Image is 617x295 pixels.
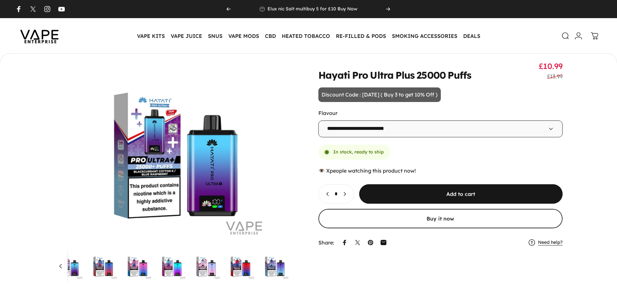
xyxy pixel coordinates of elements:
[460,29,483,43] a: DEALS
[588,29,602,43] a: 0 items
[417,70,446,80] animate-element: 25000
[319,185,334,203] button: Decrease quantity for Hayati Pro Ultra Plus 25000 Puffs
[89,252,118,281] button: Go to item
[318,209,563,228] button: Buy it now
[123,252,152,281] button: Go to item
[226,252,255,281] img: Hayati Pro Ultra Plus 25000 puffs vape kit Blueberry H Bubba Watermelon h Bubba flavour 20mg
[54,61,299,246] button: Open media 1 in modal
[295,252,324,281] img: Hayati Pro Ultra Plus 25000 Puffs
[448,70,472,80] animate-element: Puffs
[318,167,563,174] div: 👁️ people watching this product now!
[318,70,350,80] animate-element: Hayati
[192,252,221,281] button: Go to item
[134,29,168,43] summary: VAPE KITS
[333,29,389,43] summary: RE-FILLED & PODS
[260,252,290,281] img: Hayati Pro Ultra Plus 25000 Puffs
[123,252,152,281] img: Hayati Pro Ultra Plus 25000 puffs vape kit Blue Razz GB flavour 20mg
[339,185,354,203] button: Increase quantity for Hayati Pro Ultra Plus 25000 Puffs
[538,240,563,245] a: Need help?
[205,29,225,43] summary: SNUS
[168,29,205,43] summary: VAPE JUICE
[54,61,299,281] media-gallery: Gallery Viewer
[260,252,290,281] button: Go to item
[370,70,394,80] animate-element: Ultra
[318,240,334,245] p: Share:
[333,150,384,155] span: In stock, ready to ship
[157,252,187,281] img: Hayati Pro Ultra Plus 25000 puffs vape kit Blue Sour Raspberry flavour 20mg
[318,87,441,102] p: Discount Code : [DATE] ( Buy 3 to get 10% Off )
[54,252,84,281] button: Go to item
[225,29,262,43] summary: VAPE MODS
[352,70,368,80] animate-element: Pro
[89,252,118,281] img: Hayati Pro Ultra Plus 25000 puffs vape kit Blue Razz Cherry flavour 20mg
[192,252,221,281] img: Hayati Pro Ultra Plus 25000 puffs vape kit Blueberry Cotton K Raspberry Cotton K flavour 20mg
[395,70,415,80] animate-element: Plus
[268,6,357,12] p: Elux nic Salt multibuy 5 for £10 Buy Now
[10,21,69,51] img: Vape Enterprise
[262,29,279,43] summary: CBD
[359,184,563,204] button: Add to cart
[134,29,483,43] nav: Primary
[226,252,255,281] button: Go to item
[295,252,324,281] button: Go to item
[539,61,563,71] span: £10.99
[547,73,563,80] span: £13.99
[318,110,337,117] label: Flavour
[157,252,187,281] button: Go to item
[6,269,27,289] iframe: chat widget
[54,252,84,281] img: Hayati Pro Ultra Plus 25000 puffs vape kit Blackcurrant Cotton K and Blue Raspberry flavour 20mg
[279,29,333,43] summary: HEATED TOBACCO
[389,29,460,43] summary: SMOKING ACCESSORIES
